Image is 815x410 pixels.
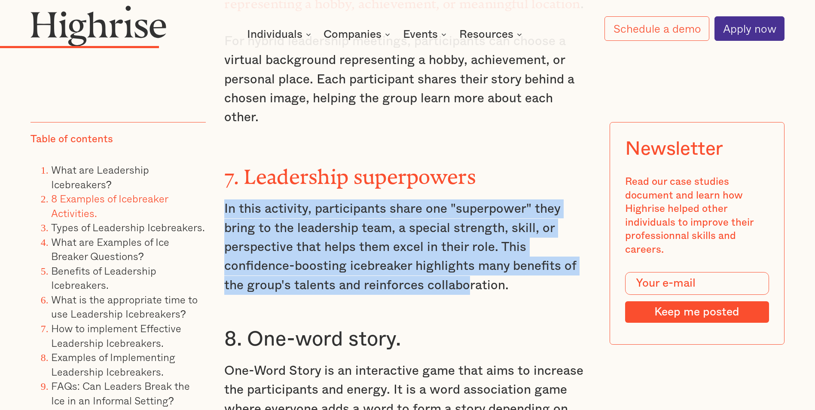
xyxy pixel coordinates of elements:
[51,349,175,379] a: Examples of Implementing Leadership Icebreakers.
[714,16,784,41] a: Apply now
[625,138,723,160] div: Newsletter
[51,263,156,293] a: Benefits of Leadership Icebreakers.
[403,29,438,40] div: Events
[247,29,302,40] div: Individuals
[224,165,476,178] strong: 7. Leadership superpowers
[625,175,769,257] div: Read our case studies document and learn how Highrise helped other individuals to improve their p...
[51,234,169,264] a: What are Examples of Ice Breaker Questions?
[459,29,525,40] div: Resources
[403,29,449,40] div: Events
[247,29,314,40] div: Individuals
[224,199,590,295] p: In this activity, participants share one "superpower" they bring to the leadership team, a specia...
[224,327,590,352] h3: 8. One-word story.
[625,272,769,323] form: Modal Form
[459,29,513,40] div: Resources
[51,291,198,322] a: What is the appropriate time to use Leadership Icebreakers?
[31,5,167,46] img: Highrise logo
[625,272,769,295] input: Your e-mail
[51,378,190,408] a: FAQs: Can Leaders Break the Ice in an Informal Setting?
[51,162,149,192] a: What are Leadership Icebreakers?
[51,320,181,351] a: How to implement Effective Leadership Icebreakers.
[324,29,382,40] div: Companies
[224,32,590,127] p: For hybrid leadership meetings, participants can choose a virtual background representing a hobby...
[604,16,709,41] a: Schedule a demo
[51,219,205,235] a: Types of Leadership Icebreakers.
[51,190,168,221] a: 8 Examples of Icebreaker Activities.
[31,133,113,147] div: Table of contents
[625,301,769,323] input: Keep me posted
[324,29,393,40] div: Companies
